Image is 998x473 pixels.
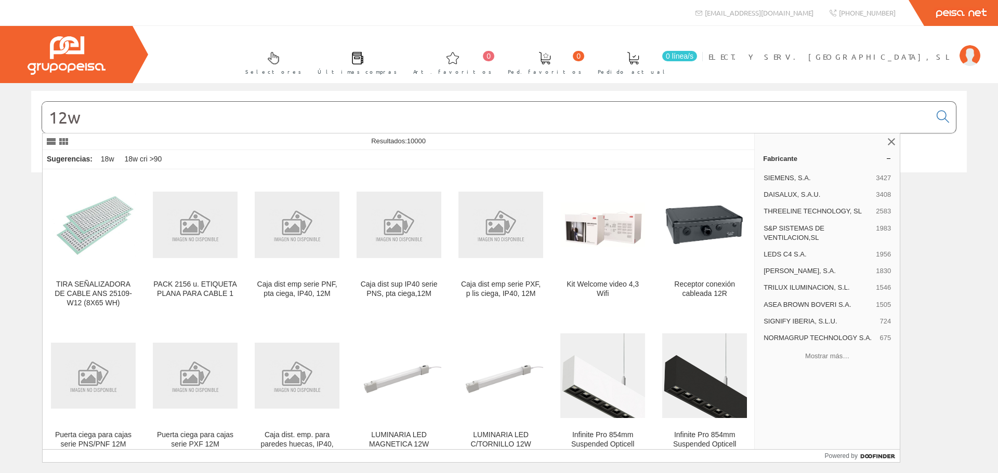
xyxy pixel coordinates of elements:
span: 675 [879,333,891,343]
img: Kit Welcome video 4,3 Wifi [560,182,645,267]
div: Caja dist. emp. para paredes huecas, IP40, pta. opaca., 12M [255,430,339,458]
img: Caja dist. emp. para paredes huecas, IP40, pta. opaca., 12M [255,343,339,409]
div: Caja dist sup IP40 serie PNS, pta ciega,12M [357,280,441,299]
div: Sugerencias: [43,152,95,167]
div: Caja dist emp serie PNF, pta ciega, IP40, 12M [255,280,339,299]
span: Powered by [825,451,858,461]
img: Caja dist sup IP40 serie PNS, pta ciega,12M [357,192,441,258]
span: [PHONE_NUMBER] [839,8,896,17]
img: LUMINARIA LED MAGNETICA 12W [357,333,441,418]
span: ELECT. Y SERV. [GEOGRAPHIC_DATA], SL [708,51,954,62]
a: Infinite Pro 854mm Suspended Opticell Infinite Pro 854mm Suspended Opticell [552,320,653,470]
div: Puerta ciega para cajas serie PNS/PNF 12M [51,430,136,449]
div: LUMINARIA LED MAGNETICA 12W [357,430,441,449]
span: 0 [483,51,494,61]
span: NORMAGRUP TECHNOLOGY S.A. [764,333,875,343]
span: LEDS C4 S.A. [764,250,872,259]
img: Grupo Peisa [28,36,106,75]
a: LUMINARIA LED MAGNETICA 12W LUMINARIA LED MAGNETICA 12W [348,320,450,470]
span: 1956 [876,250,891,259]
span: 3427 [876,173,891,183]
img: Caja dist emp serie PXF, p lis ciega, IP40, 12M [458,192,543,258]
img: PACK 2156 u. ETIQUETA PLANA PARA CABLE 1 [153,192,238,258]
div: Infinite Pro 854mm Suspended Opticell [560,430,645,449]
a: Puerta ciega para cajas serie PXF 12M Puerta ciega para cajas serie PXF 12M [145,320,246,470]
a: Powered by [825,450,900,462]
span: DAISALUX, S.A.U. [764,190,872,199]
a: LUMINARIA LED C/TORNILLO 12W LUMINARIA LED C/TORNILLO 12W [450,320,551,470]
a: Kit Welcome video 4,3 Wifi Kit Welcome video 4,3 Wifi [552,170,653,320]
div: Caja dist emp serie PXF, p lis ciega, IP40, 12M [458,280,543,299]
span: Selectores [245,66,301,77]
a: ELECT. Y SERV. [GEOGRAPHIC_DATA], SL [708,43,980,53]
span: SIGNIFY IBERIA, S.L.U. [764,317,875,326]
span: 2583 [876,207,891,216]
img: TIRA SEÑALIZADORA DE CABLE ANS 25109-W12 (8X65 WH) [51,193,136,256]
span: 1546 [876,283,891,292]
div: © Grupo Peisa [31,185,967,194]
span: Ped. favoritos [508,66,582,77]
span: S&P SISTEMAS DE VENTILACION,SL [764,224,872,242]
a: Infinite Pro 854mm Suspended Opticell Infinite Pro 854mm Suspended Opticell [654,320,755,470]
a: Fabricante [755,150,900,167]
div: 18w cri >90 [120,150,166,169]
span: TRILUX ILUMINACION, S.L. [764,283,872,292]
div: Infinite Pro 854mm Suspended Opticell [662,430,747,449]
span: 1505 [876,300,891,309]
a: PACK 2156 u. ETIQUETA PLANA PARA CABLE 1 PACK 2156 u. ETIQUETA PLANA PARA CABLE 1 [145,170,246,320]
input: Buscar... [42,102,930,133]
div: Puerta ciega para cajas serie PXF 12M [153,430,238,449]
span: 1830 [876,266,891,276]
a: Últimas compras [307,43,402,81]
img: Infinite Pro 854mm Suspended Opticell [560,333,645,418]
img: Puerta ciega para cajas serie PXF 12M [153,343,238,409]
div: PACK 2156 u. ETIQUETA PLANA PARA CABLE 1 [153,280,238,299]
div: Receptor conexión cableada 12R [662,280,747,299]
a: Caja dist emp serie PXF, p lis ciega, IP40, 12M Caja dist emp serie PXF, p lis ciega, IP40, 12M [450,170,551,320]
span: Resultados: [371,137,426,145]
span: 1983 [876,224,891,242]
span: THREELINE TECHNOLOGY, SL [764,207,872,216]
span: ASEA BROWN BOVERI S.A. [764,300,872,309]
a: Caja dist emp serie PNF, pta ciega, IP40, 12M Caja dist emp serie PNF, pta ciega, IP40, 12M [246,170,348,320]
span: 724 [879,317,891,326]
img: Infinite Pro 854mm Suspended Opticell [662,333,747,418]
span: Pedido actual [598,66,668,77]
span: 0 [573,51,584,61]
span: Art. favoritos [413,66,492,77]
img: Receptor conexión cableada 12R [662,182,747,267]
a: Caja dist sup IP40 serie PNS, pta ciega,12M Caja dist sup IP40 serie PNS, pta ciega,12M [348,170,450,320]
span: 0 línea/s [662,51,697,61]
img: LUMINARIA LED C/TORNILLO 12W [458,333,543,418]
div: LUMINARIA LED C/TORNILLO 12W [458,430,543,449]
span: 10000 [407,137,426,145]
div: Kit Welcome video 4,3 Wifi [560,280,645,299]
span: SIEMENS, S.A. [764,173,872,183]
span: [EMAIL_ADDRESS][DOMAIN_NAME] [705,8,813,17]
img: Puerta ciega para cajas serie PNS/PNF 12M [51,343,136,409]
a: Receptor conexión cableada 12R Receptor conexión cableada 12R [654,170,755,320]
div: 18w [97,150,119,169]
img: Caja dist emp serie PNF, pta ciega, IP40, 12M [255,192,339,258]
a: TIRA SEÑALIZADORA DE CABLE ANS 25109-W12 (8X65 WH) TIRA SEÑALIZADORA DE CABLE ANS 25109-W12 (8X65... [43,170,144,320]
span: 3408 [876,190,891,199]
a: Selectores [235,43,307,81]
span: Últimas compras [318,66,397,77]
div: TIRA SEÑALIZADORA DE CABLE ANS 25109-W12 (8X65 WH) [51,280,136,308]
span: [PERSON_NAME], S.A. [764,266,872,276]
a: Puerta ciega para cajas serie PNS/PNF 12M Puerta ciega para cajas serie PNS/PNF 12M [43,320,144,470]
button: Mostrar más… [759,347,896,364]
a: Caja dist. emp. para paredes huecas, IP40, pta. opaca., 12M Caja dist. emp. para paredes huecas, ... [246,320,348,470]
